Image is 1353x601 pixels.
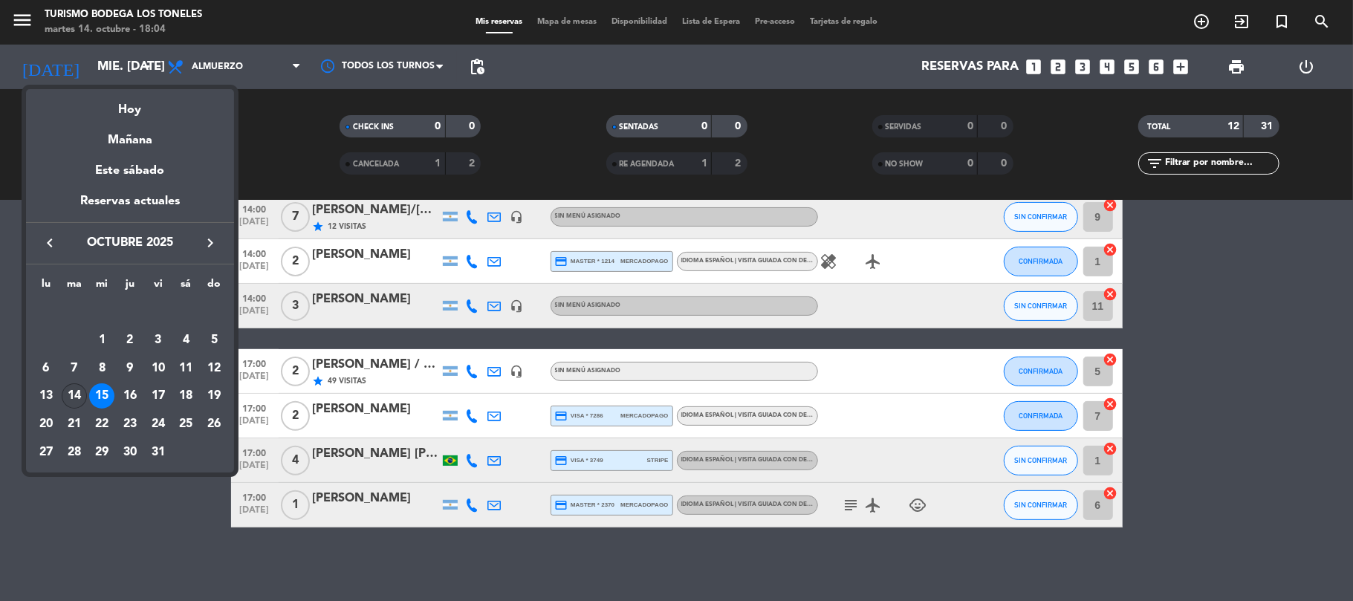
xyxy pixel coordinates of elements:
[172,326,201,354] td: 4 de octubre de 2025
[33,383,59,409] div: 13
[201,328,227,353] div: 5
[32,410,60,438] td: 20 de octubre de 2025
[201,234,219,252] i: keyboard_arrow_right
[88,354,116,383] td: 8 de octubre de 2025
[33,412,59,437] div: 20
[36,233,63,253] button: keyboard_arrow_left
[173,328,198,353] div: 4
[146,383,171,409] div: 17
[89,328,114,353] div: 1
[197,233,224,253] button: keyboard_arrow_right
[117,328,143,353] div: 2
[32,276,60,299] th: lunes
[32,438,60,467] td: 27 de octubre de 2025
[89,412,114,437] div: 22
[116,410,144,438] td: 23 de octubre de 2025
[144,382,172,410] td: 17 de octubre de 2025
[117,440,143,465] div: 30
[201,383,227,409] div: 19
[116,276,144,299] th: jueves
[173,383,198,409] div: 18
[32,354,60,383] td: 6 de octubre de 2025
[117,383,143,409] div: 16
[60,410,88,438] td: 21 de octubre de 2025
[88,326,116,354] td: 1 de octubre de 2025
[89,383,114,409] div: 15
[116,326,144,354] td: 2 de octubre de 2025
[144,410,172,438] td: 24 de octubre de 2025
[60,438,88,467] td: 28 de octubre de 2025
[172,382,201,410] td: 18 de octubre de 2025
[201,412,227,437] div: 26
[200,276,228,299] th: domingo
[117,412,143,437] div: 23
[26,150,234,192] div: Este sábado
[200,382,228,410] td: 19 de octubre de 2025
[33,440,59,465] div: 27
[62,383,87,409] div: 14
[33,356,59,381] div: 6
[89,356,114,381] div: 8
[60,276,88,299] th: martes
[144,354,172,383] td: 10 de octubre de 2025
[146,412,171,437] div: 24
[201,356,227,381] div: 12
[146,356,171,381] div: 10
[172,410,201,438] td: 25 de octubre de 2025
[26,120,234,150] div: Mañana
[117,356,143,381] div: 9
[88,382,116,410] td: 15 de octubre de 2025
[32,298,228,326] td: OCT.
[26,192,234,222] div: Reservas actuales
[88,438,116,467] td: 29 de octubre de 2025
[200,410,228,438] td: 26 de octubre de 2025
[144,438,172,467] td: 31 de octubre de 2025
[62,412,87,437] div: 21
[32,382,60,410] td: 13 de octubre de 2025
[200,326,228,354] td: 5 de octubre de 2025
[62,356,87,381] div: 7
[62,440,87,465] div: 28
[144,326,172,354] td: 3 de octubre de 2025
[116,382,144,410] td: 16 de octubre de 2025
[173,412,198,437] div: 25
[60,382,88,410] td: 14 de octubre de 2025
[146,440,171,465] div: 31
[144,276,172,299] th: viernes
[173,356,198,381] div: 11
[172,354,201,383] td: 11 de octubre de 2025
[200,354,228,383] td: 12 de octubre de 2025
[41,234,59,252] i: keyboard_arrow_left
[116,438,144,467] td: 30 de octubre de 2025
[172,276,201,299] th: sábado
[63,233,197,253] span: octubre 2025
[89,440,114,465] div: 29
[146,328,171,353] div: 3
[60,354,88,383] td: 7 de octubre de 2025
[88,410,116,438] td: 22 de octubre de 2025
[26,89,234,120] div: Hoy
[116,354,144,383] td: 9 de octubre de 2025
[88,276,116,299] th: miércoles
